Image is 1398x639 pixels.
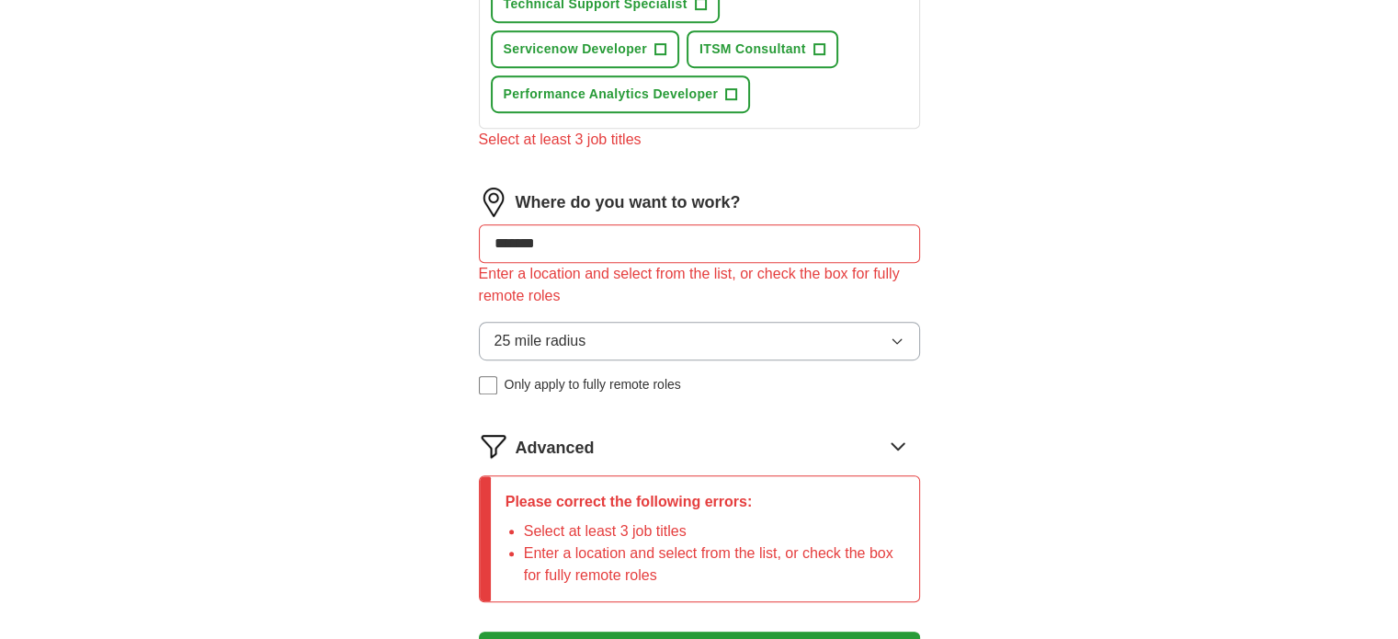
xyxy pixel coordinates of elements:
[479,188,508,217] img: location.png
[479,431,508,461] img: filter
[491,75,751,113] button: Performance Analytics Developer
[504,85,719,104] span: Performance Analytics Developer
[494,330,586,352] span: 25 mile radius
[687,30,838,68] button: ITSM Consultant
[524,542,904,587] li: Enter a location and select from the list, or check the box for fully remote roles
[479,322,920,360] button: 25 mile radius
[505,375,681,394] span: Only apply to fully remote roles
[516,190,741,215] label: Where do you want to work?
[524,520,904,542] li: Select at least 3 job titles
[516,436,595,461] span: Advanced
[491,30,679,68] button: Servicenow Developer
[506,491,904,513] p: Please correct the following errors:
[479,376,497,394] input: Only apply to fully remote roles
[504,40,647,59] span: Servicenow Developer
[479,263,920,307] div: Enter a location and select from the list, or check the box for fully remote roles
[479,129,920,151] div: Select at least 3 job titles
[699,40,806,59] span: ITSM Consultant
